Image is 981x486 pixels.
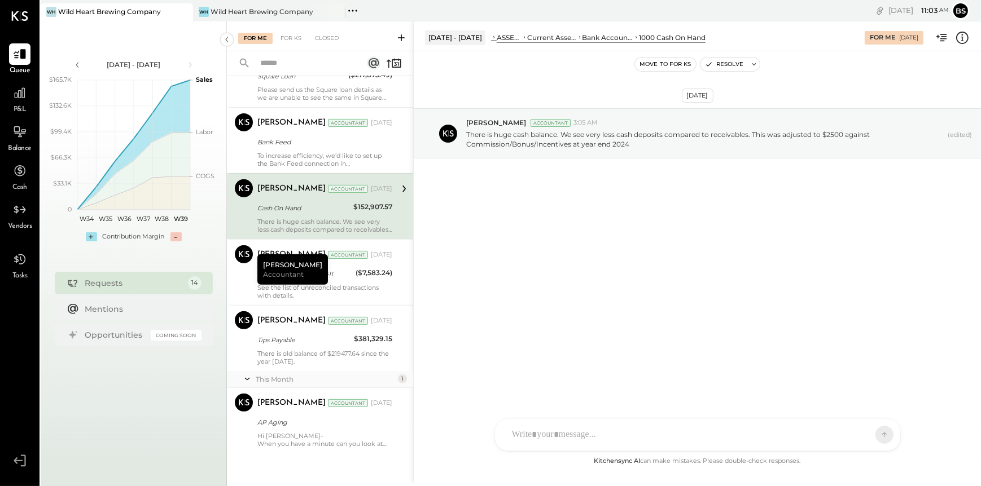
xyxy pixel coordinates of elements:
[12,183,27,193] span: Cash
[257,440,392,448] div: When you have a minute can you look at the AP Aging report and let us know any old / inaccurate b...
[328,185,368,193] div: Accountant
[85,329,145,341] div: Opportunities
[466,130,943,149] p: There is huge cash balance. We see very less cash deposits compared to receivables. This was adju...
[257,70,345,82] div: Square Loan
[196,76,213,83] text: Sales
[10,66,30,76] span: Queue
[497,33,522,42] div: ASSETS
[257,86,392,101] div: Please send us the Square loan details as we are unable to see the same in Square login. We don't...
[85,277,182,289] div: Requests
[700,58,748,71] button: Resolve
[328,119,368,127] div: Accountant
[1,43,39,76] a: Queue
[238,33,273,44] div: For Me
[257,432,392,448] div: Hi [PERSON_NAME]-
[275,33,307,44] div: For KS
[263,269,304,279] span: Accountant
[888,5,949,16] div: [DATE]
[354,333,392,344] div: $381,329.15
[46,7,56,17] div: WH
[257,202,350,214] div: Cash On Hand
[196,172,214,180] text: COGS
[1,160,39,193] a: Cash
[639,33,706,42] div: 1000 Cash On Hand
[257,249,326,260] div: [PERSON_NAME]
[8,222,32,232] span: Vendors
[328,251,368,259] div: Accountant
[257,136,389,148] div: Bank Feed
[51,153,72,161] text: $66.3K
[874,5,886,16] div: copy link
[356,267,392,279] div: ($7,583.24)
[257,334,351,346] div: Tips Payable
[211,7,313,16] div: Wild Heart Brewing Company
[531,119,571,127] div: Accountant
[12,271,28,281] span: Tasks
[328,317,368,325] div: Accountant
[49,76,72,83] text: $165.7K
[151,330,202,341] div: Coming Soon
[1,199,39,232] a: Vendors
[328,399,368,407] div: Accountant
[257,152,392,167] div: To increase efficiency, we’d like to set up the Bank Feed connection in [GEOGRAPHIC_DATA]. Please...
[466,118,526,127] span: [PERSON_NAME]
[635,58,696,71] button: Move to for ks
[371,316,392,325] div: [DATE]
[1,82,39,115] a: P&L
[257,397,326,409] div: [PERSON_NAME]
[170,232,182,241] div: -
[583,33,633,42] div: Bank Accounts
[53,179,72,187] text: $33.1K
[257,254,328,285] div: [PERSON_NAME]
[103,232,165,241] div: Contribution Margin
[80,215,94,223] text: W34
[371,250,392,259] div: [DATE]
[899,34,918,42] div: [DATE]
[257,315,326,326] div: [PERSON_NAME]
[257,218,392,233] div: There is huge cash balance. We see very less cash deposits compared to receivables. This was adju...
[371,184,392,193] div: [DATE]
[573,118,598,127] span: 3:05 AM
[155,215,169,223] text: W38
[85,303,196,315] div: Mentions
[371,399,392,408] div: [DATE]
[256,374,395,384] div: This Month
[257,117,326,129] div: [PERSON_NAME]
[196,128,213,136] text: Labor
[86,232,97,241] div: +
[527,33,576,42] div: Current Assets
[58,7,161,16] div: Wild Heart Brewing Company
[199,7,209,17] div: WH
[1,121,39,154] a: Balance
[309,33,344,44] div: Closed
[173,215,187,223] text: W39
[68,205,72,213] text: 0
[257,183,326,195] div: [PERSON_NAME]
[49,101,72,109] text: $132.6K
[257,350,392,365] div: There is old balance of $219477.64 since the year [DATE].
[952,2,970,20] button: bs
[870,33,895,42] div: For Me
[948,131,972,149] span: (edited)
[14,105,27,115] span: P&L
[117,215,131,223] text: W36
[371,118,392,127] div: [DATE]
[425,30,485,45] div: [DATE] - [DATE]
[86,60,182,69] div: [DATE] - [DATE]
[8,144,32,154] span: Balance
[188,276,202,290] div: 14
[257,284,392,299] div: See the list of unreconciled transactions with details.
[257,417,389,428] div: AP Aging
[50,127,72,135] text: $99.4K
[398,374,407,383] div: 1
[1,249,39,281] a: Tasks
[353,201,392,213] div: $152,907.57
[99,215,112,223] text: W35
[136,215,150,223] text: W37
[682,89,713,103] div: [DATE]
